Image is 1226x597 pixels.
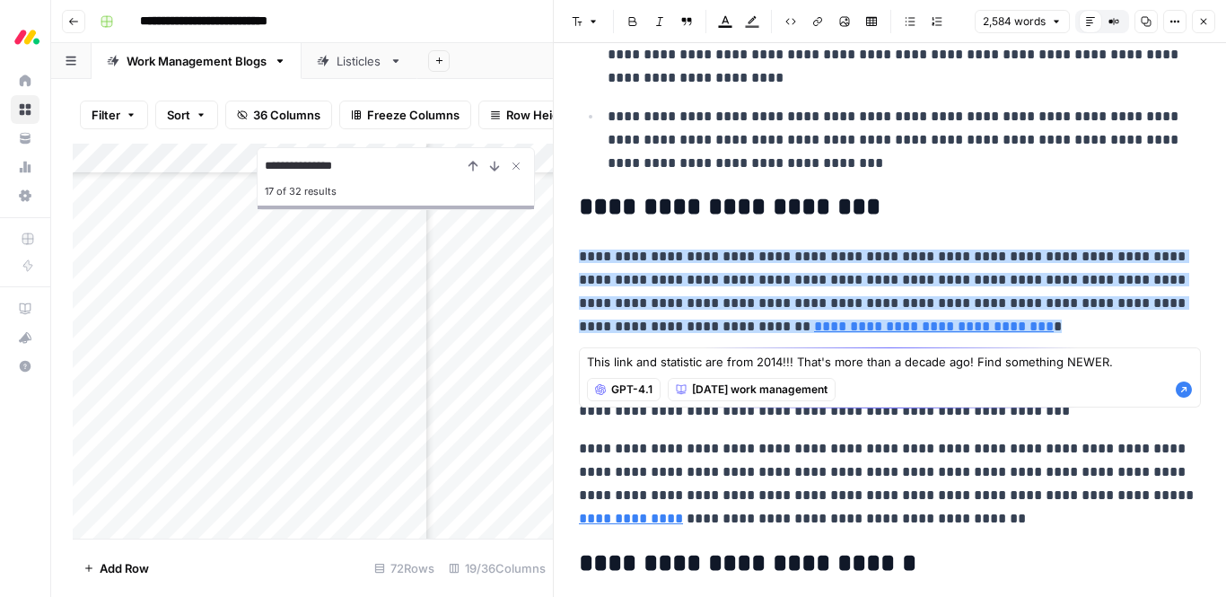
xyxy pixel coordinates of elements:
textarea: This link and statistic are from 2014!!! That's more than a decade ago! Find something NEWER. [587,353,1193,371]
span: 36 Columns [253,106,320,124]
a: Listicles [302,43,417,79]
button: Filter [80,101,148,129]
span: Filter [92,106,120,124]
span: Row Height [506,106,571,124]
span: Add Row [100,559,149,577]
button: [DATE] work management [668,378,836,401]
button: Workspace: Monday.com [11,14,39,59]
a: Your Data [11,124,39,153]
button: Previous Result [462,155,484,177]
span: 2,584 words [983,13,1046,30]
span: GPT-4.1 [611,382,652,398]
a: AirOps Academy [11,294,39,323]
button: 36 Columns [225,101,332,129]
div: Listicles [337,52,382,70]
img: Monday.com Logo [11,21,43,53]
a: Usage [11,153,39,181]
a: Home [11,66,39,95]
button: Help + Support [11,352,39,381]
a: Work Management Blogs [92,43,302,79]
span: [DATE] work management [692,382,828,398]
div: Work Management Blogs [127,52,267,70]
button: Add Row [73,554,160,583]
div: What's new? [12,324,39,351]
a: Browse [11,95,39,124]
span: Sort [167,106,190,124]
div: 19/36 Columns [442,554,553,583]
div: 17 of 32 results [265,180,527,202]
button: Next Result [484,155,505,177]
button: Close Search [505,155,527,177]
button: Sort [155,101,218,129]
a: Settings [11,181,39,210]
button: Row Height [478,101,582,129]
div: 72 Rows [367,554,442,583]
span: Freeze Columns [367,106,460,124]
button: What's new? [11,323,39,352]
button: GPT-4.1 [587,378,661,401]
button: 2,584 words [975,10,1070,33]
button: Freeze Columns [339,101,471,129]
